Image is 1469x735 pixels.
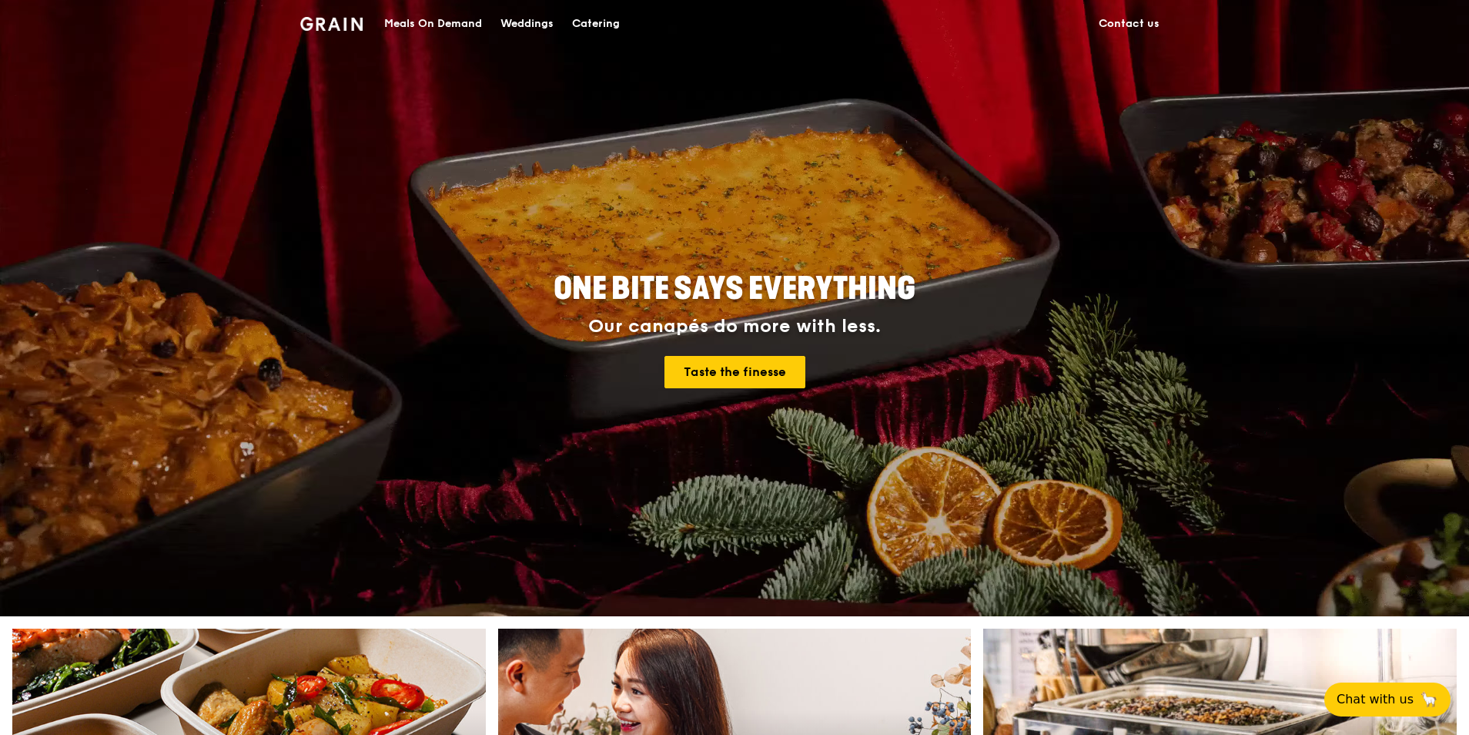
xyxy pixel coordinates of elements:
[491,1,563,47] a: Weddings
[300,17,363,31] img: Grain
[664,356,805,388] a: Taste the finesse
[1337,690,1414,709] span: Chat with us
[1420,690,1438,709] span: 🦙
[457,316,1012,337] div: Our canapés do more with less.
[384,1,482,47] div: Meals On Demand
[563,1,629,47] a: Catering
[554,270,915,307] span: ONE BITE SAYS EVERYTHING
[1324,683,1451,717] button: Chat with us🦙
[1089,1,1169,47] a: Contact us
[500,1,554,47] div: Weddings
[572,1,620,47] div: Catering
